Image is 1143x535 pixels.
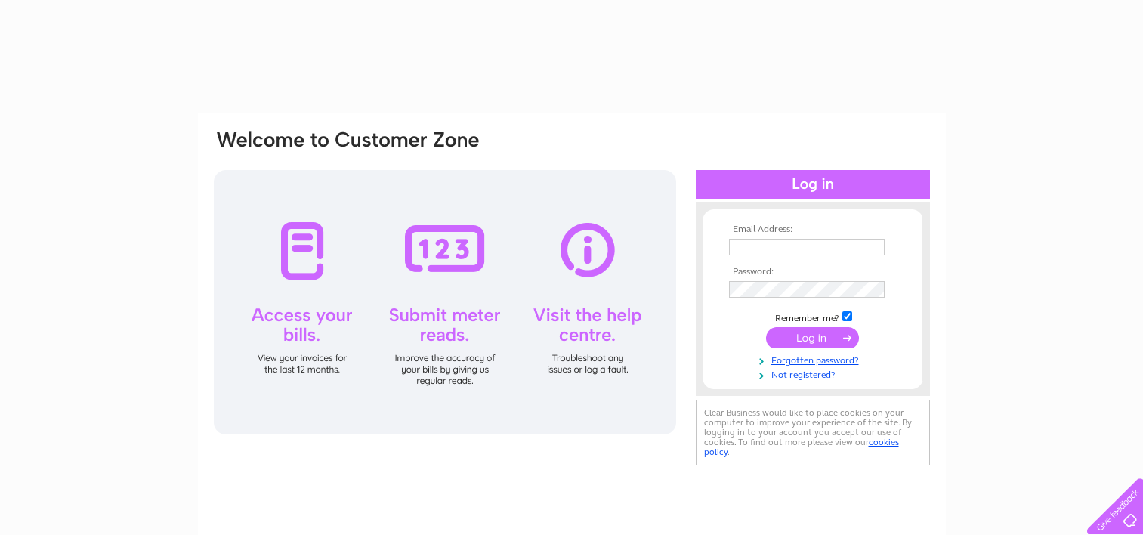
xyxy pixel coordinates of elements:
[729,352,900,366] a: Forgotten password?
[725,309,900,324] td: Remember me?
[729,366,900,381] a: Not registered?
[766,327,859,348] input: Submit
[704,437,899,457] a: cookies policy
[725,224,900,235] th: Email Address:
[696,400,930,465] div: Clear Business would like to place cookies on your computer to improve your experience of the sit...
[725,267,900,277] th: Password:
